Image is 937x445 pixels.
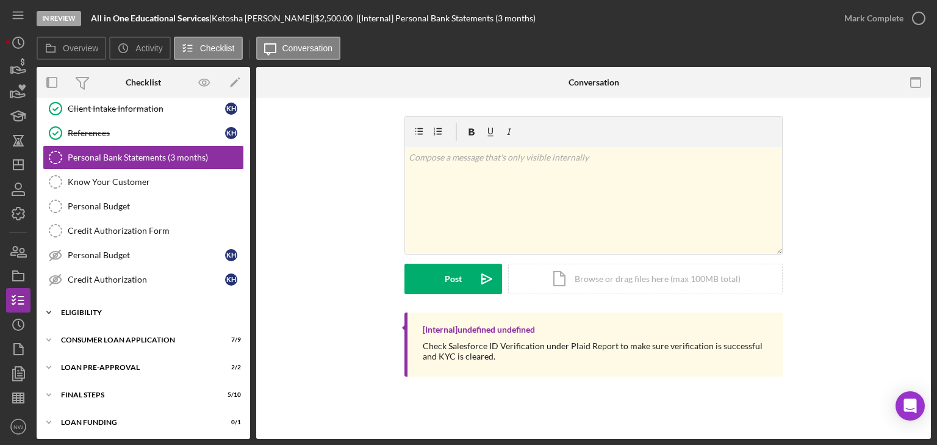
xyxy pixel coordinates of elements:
[225,103,237,115] div: K H
[315,13,356,23] div: $2,500.00
[225,127,237,139] div: K H
[219,419,241,426] div: 0 / 1
[68,226,243,236] div: Credit Authorization Form
[109,37,170,60] button: Activity
[61,336,210,344] div: Consumer Loan Application
[43,121,244,145] a: ReferencesKH
[43,194,244,219] a: Personal Budget
[569,78,619,87] div: Conversation
[37,37,106,60] button: Overview
[43,219,244,243] a: Credit Authorization Form
[225,273,237,286] div: K H
[43,243,244,267] a: Personal BudgetKH
[68,201,243,211] div: Personal Budget
[896,391,925,421] div: Open Intercom Messenger
[423,325,535,335] div: [Internal] undefined undefined
[13,424,24,430] text: NW
[219,364,241,371] div: 2 / 2
[61,419,210,426] div: Loan Funding
[63,43,98,53] label: Overview
[135,43,162,53] label: Activity
[282,43,333,53] label: Conversation
[61,309,235,316] div: Eligibility
[256,37,341,60] button: Conversation
[445,264,462,294] div: Post
[68,177,243,187] div: Know Your Customer
[225,249,237,261] div: K H
[6,414,31,439] button: NW
[68,275,225,284] div: Credit Authorization
[43,170,244,194] a: Know Your Customer
[219,336,241,344] div: 7 / 9
[91,13,209,23] b: All in One Educational Services
[37,11,81,26] div: In Review
[68,153,243,162] div: Personal Bank Statements (3 months)
[43,145,244,170] a: Personal Bank Statements (3 months)
[43,267,244,292] a: Credit AuthorizationKH
[844,6,903,31] div: Mark Complete
[68,104,225,114] div: Client Intake Information
[212,13,315,23] div: Ketosha [PERSON_NAME] |
[174,37,243,60] button: Checklist
[68,128,225,138] div: References
[61,364,210,371] div: Loan Pre-Approval
[423,341,770,361] p: Check Salesforce ID Verification under Plaid Report to make sure verification is successful and K...
[43,96,244,121] a: Client Intake InformationKH
[200,43,235,53] label: Checklist
[219,391,241,399] div: 5 / 10
[61,391,210,399] div: FINAL STEPS
[356,13,536,23] div: | [Internal] Personal Bank Statements (3 months)
[832,6,931,31] button: Mark Complete
[91,13,212,23] div: |
[404,264,502,294] button: Post
[68,250,225,260] div: Personal Budget
[126,78,161,87] div: Checklist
